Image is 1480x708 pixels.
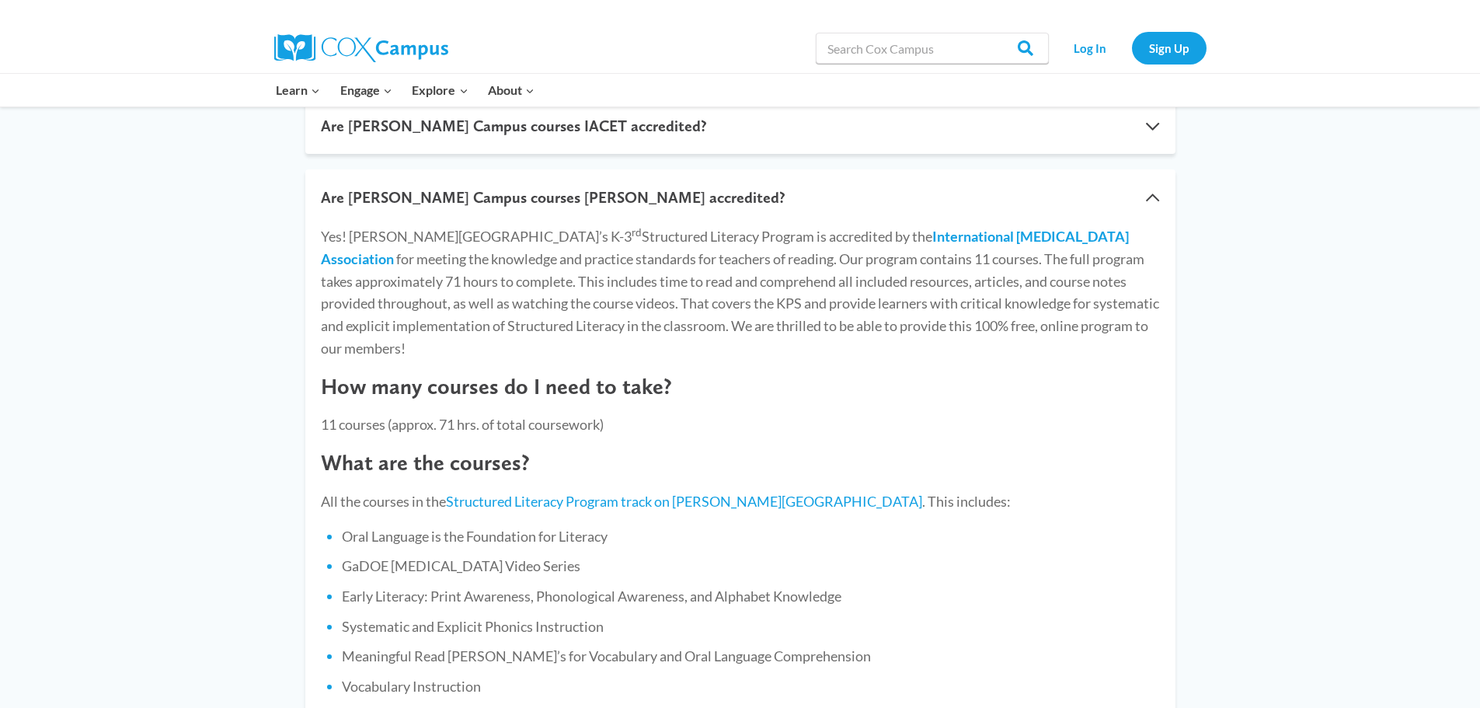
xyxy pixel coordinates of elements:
[342,587,1160,606] li: Early Literacy: Print Awareness, Phonological Awareness, and Alphabet Knowledge
[1057,32,1124,64] a: Log In
[274,34,448,62] img: Cox Campus
[1057,32,1207,64] nav: Secondary Navigation
[305,98,1175,154] button: Are [PERSON_NAME] Campus courses IACET accredited?
[321,374,1160,400] h4: How many courses do I need to take?
[1132,32,1207,64] a: Sign Up
[266,74,331,106] button: Child menu of Learn
[321,228,1129,267] a: International [MEDICAL_DATA] Association
[321,413,1160,436] p: 11 courses (approx. 71 hrs. of total coursework)
[266,74,545,106] nav: Primary Navigation
[446,493,922,510] a: Structured Literacy Program track on [PERSON_NAME][GEOGRAPHIC_DATA]
[321,225,1160,360] p: Yes! [PERSON_NAME][GEOGRAPHIC_DATA]’s K-3 Structured Literacy Program is accredited by the for me...
[478,74,545,106] button: Child menu of About
[305,169,1175,225] button: Are [PERSON_NAME] Campus courses [PERSON_NAME] accredited?
[402,74,479,106] button: Child menu of Explore
[632,226,642,239] sup: rd
[321,490,1160,513] p: All the courses in the . This includes:
[342,617,1160,637] li: Systematic and Explicit Phonics Instruction
[342,556,1160,576] li: GaDOE [MEDICAL_DATA] Video Series
[342,677,1160,696] li: Vocabulary Instruction
[342,647,1160,666] li: Meaningful Read [PERSON_NAME]’s for Vocabulary and Oral Language Comprehension
[321,450,1160,476] h4: What are the courses?
[342,527,1160,546] li: Oral Language is the Foundation for Literacy
[330,74,402,106] button: Child menu of Engage
[816,33,1049,64] input: Search Cox Campus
